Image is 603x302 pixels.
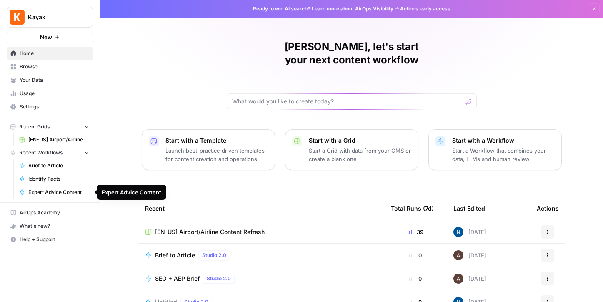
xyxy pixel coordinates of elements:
p: Start with a Workflow [452,136,555,145]
button: Recent Grids [7,121,93,133]
input: What would you like to create today? [232,97,461,106]
span: Identify Facts [28,175,89,183]
span: Kayak [28,13,78,21]
span: Settings [20,103,89,111]
div: [DATE] [453,227,486,237]
span: Help + Support [20,236,89,243]
img: wtbmvrjo3qvncyiyitl6zoukl9gz [453,274,463,284]
a: Your Data [7,73,93,87]
span: Recent Grids [19,123,50,131]
button: Start with a TemplateLaunch best-practice driven templates for content creation and operations [142,129,275,170]
span: [EN-US] Airport/Airline Content Refresh [28,136,89,143]
a: Brief to Article [15,159,93,172]
a: Identify Facts [15,172,93,186]
span: [EN-US] Airport/Airline Content Refresh [155,228,265,236]
div: Actions [537,197,559,220]
p: Launch best-practice driven templates for content creation and operations [165,146,268,163]
button: What's new? [7,219,93,233]
span: Brief to Article [28,162,89,169]
div: [DATE] [453,250,486,260]
span: Ready to win AI search? about AirOps Visibility [253,5,393,13]
span: Browse [20,63,89,70]
button: Workspace: Kayak [7,7,93,28]
img: n7pe0zs00y391qjouxmgrq5783et [453,227,463,237]
p: Start with a Template [165,136,268,145]
button: Recent Workflows [7,146,93,159]
button: Start with a WorkflowStart a Workflow that combines your data, LLMs and human review [428,129,562,170]
p: Start with a Grid [309,136,411,145]
h1: [PERSON_NAME], let's start your next content workflow [227,40,477,67]
a: [EN-US] Airport/Airline Content Refresh [145,228,378,236]
span: New [40,33,52,41]
span: Actions early access [400,5,450,13]
a: Home [7,47,93,60]
div: Last Edited [453,197,485,220]
span: AirOps Academy [20,209,89,216]
p: Start a Workflow that combines your data, LLMs and human review [452,146,555,163]
div: [DATE] [453,274,486,284]
div: 0 [391,274,440,283]
div: Total Runs (7d) [391,197,434,220]
div: 0 [391,251,440,259]
a: Brief to ArticleStudio 2.0 [145,250,378,260]
span: Home [20,50,89,57]
a: Browse [7,60,93,73]
a: Usage [7,87,93,100]
span: SEO + AEP Brief [155,274,200,283]
p: Start a Grid with data from your CMS or create a blank one [309,146,411,163]
span: Studio 2.0 [207,275,231,282]
div: 39 [391,228,440,236]
span: Expert Advice Content [28,189,89,196]
div: Recent [145,197,378,220]
img: Kayak Logo [10,10,25,25]
a: SEO + AEP BriefStudio 2.0 [145,274,378,284]
div: What's new? [7,220,93,232]
img: wtbmvrjo3qvncyiyitl6zoukl9gz [453,250,463,260]
a: [EN-US] Airport/Airline Content Refresh [15,133,93,146]
span: Usage [20,90,89,97]
a: AirOps Academy [7,206,93,219]
button: Help + Support [7,233,93,246]
a: Expert Advice Content [15,186,93,199]
button: New [7,31,93,43]
button: Start with a GridStart a Grid with data from your CMS or create a blank one [285,129,418,170]
span: Studio 2.0 [202,252,226,259]
span: Recent Workflows [19,149,63,156]
span: Your Data [20,76,89,84]
a: Learn more [312,5,339,12]
a: Settings [7,100,93,113]
span: Brief to Article [155,251,195,259]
